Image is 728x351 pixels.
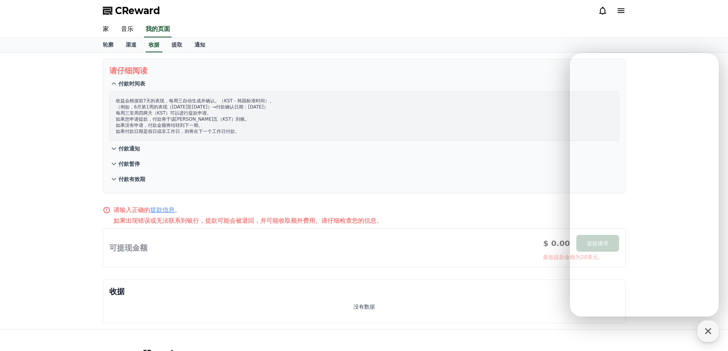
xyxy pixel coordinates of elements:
font: 付款暂停 [118,161,140,167]
font: 。 [175,206,181,214]
font: （例如，6月第1周的表现（[DATE]至[DATE]）→付款确认日期：[DATE]） [116,104,268,110]
iframe: Channel chat [570,53,719,317]
font: 每周三至周四两天（KST）可以进行提款申请。 [116,110,212,116]
font: 付款时间表 [118,81,145,87]
font: 如果您申请提款，付款将于该[PERSON_NAME]五（KST）到账。 [116,116,250,122]
font: 通知 [195,42,205,48]
a: 提款信息 [150,206,175,214]
button: 付款时间表 [109,76,619,91]
font: 收益会根据前7天的表现，每周三自动生成并确认。（KST - 韩国标准时间）。 [116,98,274,104]
font: 提取 [172,42,182,48]
a: CReward [103,5,160,17]
font: 付款通知 [118,146,140,152]
font: 音乐 [121,25,133,32]
a: 家 [97,21,115,37]
font: 没有数据 [353,304,375,310]
a: 收据 [146,38,162,52]
font: 轮廓 [103,42,113,48]
font: 如果付款日期是假日或非工作日，则将在下一个工作日付款。 [116,129,240,134]
font: 我的页面 [146,25,170,32]
font: 如果没有申请，付款金额将结转到下一期。 [116,123,203,128]
a: 轮廓 [97,38,120,52]
a: 渠道 [120,38,143,52]
button: 付款通知 [109,141,619,156]
font: 如果出现错误或无法联系到银行，提款可能会被退回，并可能收取额外费用。请仔细检查您的信息。 [113,217,383,224]
button: 付款有效期 [109,171,619,187]
font: 家 [103,25,109,32]
a: 我的页面 [144,21,172,37]
font: 请输入正确的 [113,206,150,214]
font: 渠道 [126,42,136,48]
a: 通知 [188,38,211,52]
font: 付款有效期 [118,176,145,182]
font: 请仔细阅读 [109,66,148,75]
button: 付款暂停 [109,156,619,171]
font: 收据 [109,287,125,296]
font: CReward [115,5,160,16]
font: 收据 [149,42,159,48]
a: 提取 [165,38,188,52]
a: 音乐 [115,21,139,37]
